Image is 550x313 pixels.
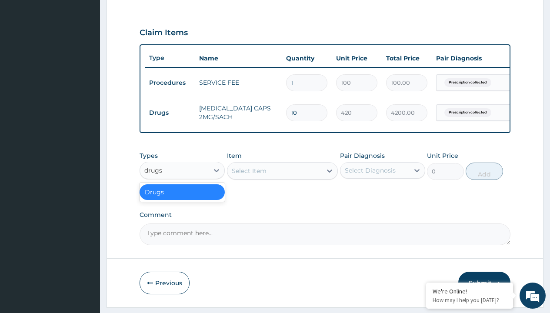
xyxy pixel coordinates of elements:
[140,211,510,219] label: Comment
[433,296,507,304] p: How may I help you today?
[143,4,163,25] div: Minimize live chat window
[458,272,510,294] button: Submit
[145,75,195,91] td: Procedures
[340,151,385,160] label: Pair Diagnosis
[433,287,507,295] div: We're Online!
[140,28,188,38] h3: Claim Items
[45,49,146,60] div: Chat with us now
[145,50,195,66] th: Type
[444,108,491,117] span: Prescription collected
[195,100,282,126] td: [MEDICAL_DATA] CAPS 2MG/SACH
[332,50,382,67] th: Unit Price
[195,74,282,91] td: SERVICE FEE
[4,215,166,246] textarea: Type your message and hit 'Enter'
[427,151,458,160] label: Unit Price
[282,50,332,67] th: Quantity
[145,105,195,121] td: Drugs
[140,184,225,200] div: Drugs
[50,98,120,186] span: We're online!
[466,163,503,180] button: Add
[232,166,267,175] div: Select Item
[140,152,158,160] label: Types
[227,151,242,160] label: Item
[345,166,396,175] div: Select Diagnosis
[382,50,432,67] th: Total Price
[16,43,35,65] img: d_794563401_company_1708531726252_794563401
[195,50,282,67] th: Name
[444,78,491,87] span: Prescription collected
[432,50,527,67] th: Pair Diagnosis
[140,272,190,294] button: Previous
